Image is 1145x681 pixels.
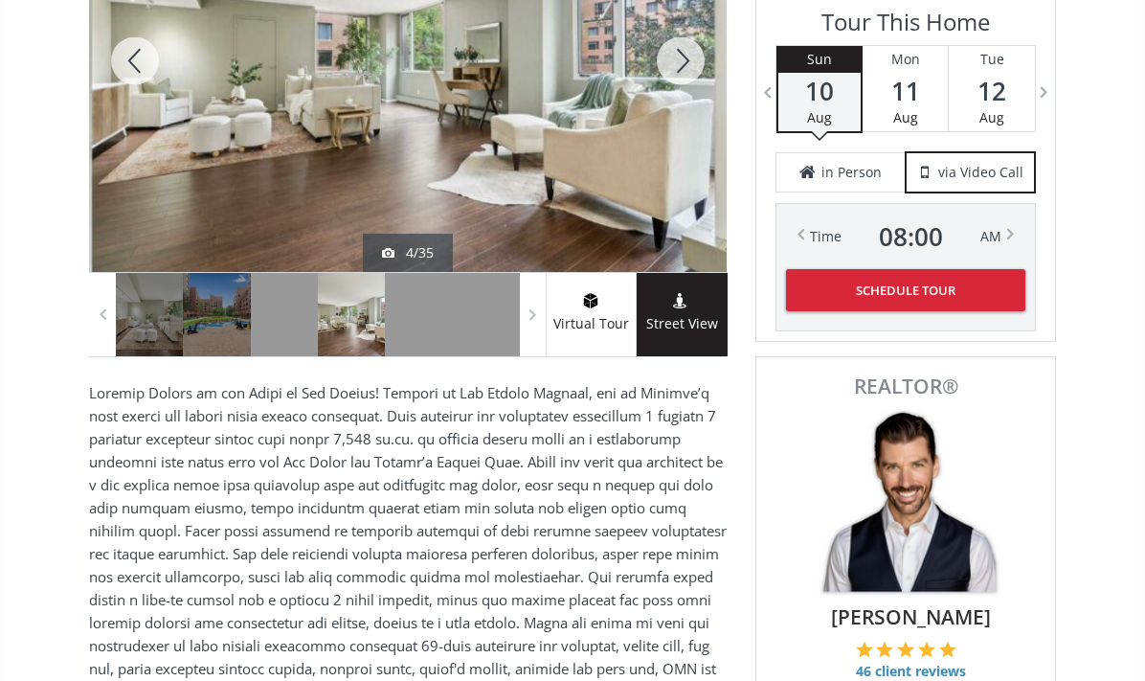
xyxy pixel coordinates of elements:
div: 4/35 [382,243,434,262]
img: 1 of 5 stars [856,641,873,658]
span: 46 client reviews [856,662,966,681]
img: Photo of Mike Star [810,406,1001,598]
img: 5 of 5 stars [939,641,956,658]
img: 2 of 5 stars [876,641,893,658]
span: Aug [807,108,832,126]
img: virtual tour icon [581,293,600,308]
span: Aug [893,108,918,126]
button: Schedule Tour [786,269,1025,311]
span: 08 : 00 [879,223,943,250]
div: Sun [778,46,861,73]
span: REALTOR® [777,376,1034,397]
a: virtual tour iconVirtual Tour [546,273,637,356]
img: 4 of 5 stars [918,641,935,658]
span: 10 [778,78,861,104]
span: Street View [637,313,728,335]
span: in Person [821,163,882,182]
div: Tue [949,46,1035,73]
span: 11 [863,78,948,104]
span: Aug [979,108,1004,126]
span: via Video Call [938,163,1023,182]
span: [PERSON_NAME] [787,602,1034,631]
div: Mon [863,46,948,73]
h3: Tour This Home [775,9,1036,45]
span: 12 [949,78,1035,104]
span: Virtual Tour [546,313,636,335]
img: 3 of 5 stars [897,641,914,658]
div: Time AM [810,223,1001,250]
